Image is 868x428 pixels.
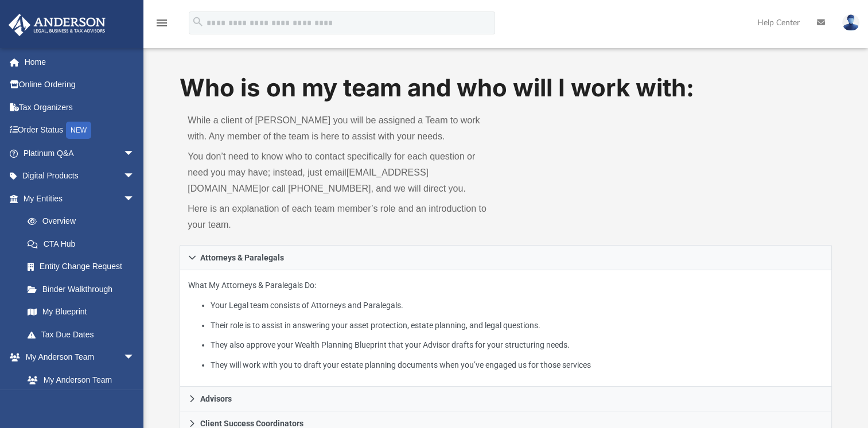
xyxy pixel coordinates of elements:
[155,22,169,30] a: menu
[123,142,146,165] span: arrow_drop_down
[180,270,832,387] div: Attorneys & Paralegals
[211,358,823,372] li: They will work with you to draft your estate planning documents when you’ve engaged us for those ...
[16,255,152,278] a: Entity Change Request
[200,419,303,427] span: Client Success Coordinators
[211,318,823,333] li: Their role is to assist in answering your asset protection, estate planning, and legal questions.
[188,201,497,233] p: Here is an explanation of each team member’s role and an introduction to your team.
[16,210,152,233] a: Overview
[188,112,497,145] p: While a client of [PERSON_NAME] you will be assigned a Team to work with. Any member of the team ...
[188,168,429,193] a: [EMAIL_ADDRESS][DOMAIN_NAME]
[8,119,152,142] a: Order StatusNEW
[66,122,91,139] div: NEW
[192,15,204,28] i: search
[16,368,141,391] a: My Anderson Team
[842,14,859,31] img: User Pic
[200,254,284,262] span: Attorneys & Paralegals
[16,301,146,324] a: My Blueprint
[180,387,832,411] a: Advisors
[188,278,823,372] p: What My Attorneys & Paralegals Do:
[16,278,152,301] a: Binder Walkthrough
[123,187,146,211] span: arrow_drop_down
[123,346,146,369] span: arrow_drop_down
[123,165,146,188] span: arrow_drop_down
[180,245,832,270] a: Attorneys & Paralegals
[8,187,152,210] a: My Entitiesarrow_drop_down
[200,395,232,403] span: Advisors
[8,73,152,96] a: Online Ordering
[155,16,169,30] i: menu
[16,232,152,255] a: CTA Hub
[8,50,152,73] a: Home
[188,149,497,197] p: You don’t need to know who to contact specifically for each question or need you may have; instea...
[16,323,152,346] a: Tax Due Dates
[8,142,152,165] a: Platinum Q&Aarrow_drop_down
[8,96,152,119] a: Tax Organizers
[211,298,823,313] li: Your Legal team consists of Attorneys and Paralegals.
[5,14,109,36] img: Anderson Advisors Platinum Portal
[211,338,823,352] li: They also approve your Wealth Planning Blueprint that your Advisor drafts for your structuring ne...
[180,71,832,105] h1: Who is on my team and who will I work with:
[8,346,146,369] a: My Anderson Teamarrow_drop_down
[8,165,152,188] a: Digital Productsarrow_drop_down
